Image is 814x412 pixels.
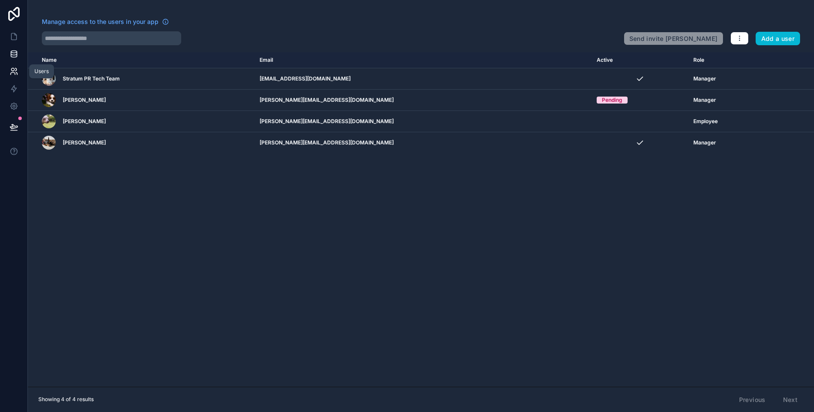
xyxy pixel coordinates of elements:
[63,75,120,82] span: Stratum PR Tech Team
[254,111,591,132] td: [PERSON_NAME][EMAIL_ADDRESS][DOMAIN_NAME]
[591,52,688,68] th: Active
[693,139,716,146] span: Manager
[756,32,800,46] button: Add a user
[693,97,716,104] span: Manager
[28,52,254,68] th: Name
[688,52,770,68] th: Role
[602,97,622,104] div: Pending
[42,17,169,26] a: Manage access to the users in your app
[34,68,49,75] div: Users
[42,17,159,26] span: Manage access to the users in your app
[38,396,94,403] span: Showing 4 of 4 results
[693,118,718,125] span: Employee
[28,52,814,387] div: scrollable content
[254,52,591,68] th: Email
[254,132,591,154] td: [PERSON_NAME][EMAIL_ADDRESS][DOMAIN_NAME]
[63,97,106,104] span: [PERSON_NAME]
[254,90,591,111] td: [PERSON_NAME][EMAIL_ADDRESS][DOMAIN_NAME]
[693,75,716,82] span: Manager
[63,118,106,125] span: [PERSON_NAME]
[63,139,106,146] span: [PERSON_NAME]
[254,68,591,90] td: [EMAIL_ADDRESS][DOMAIN_NAME]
